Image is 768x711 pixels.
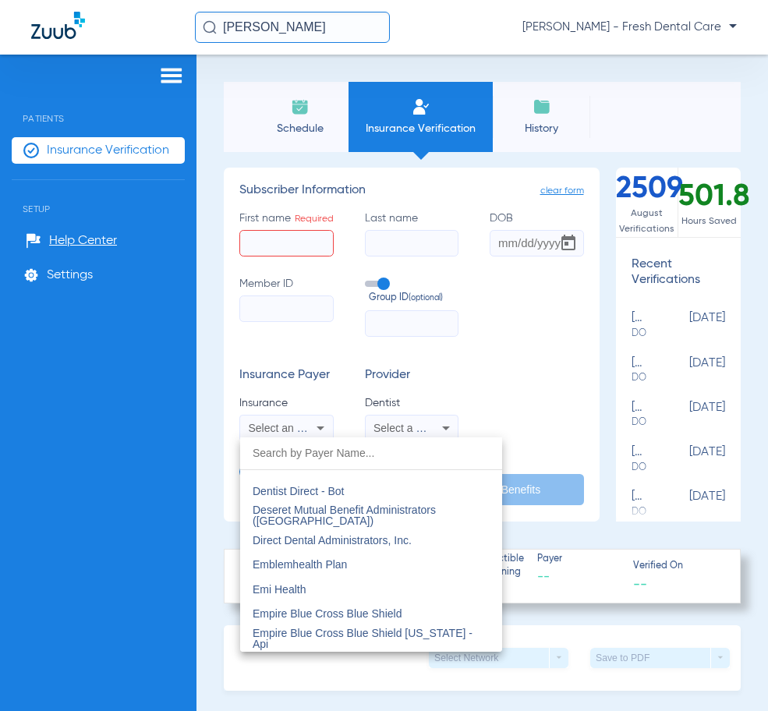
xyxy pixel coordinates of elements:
[253,534,412,547] span: Direct Dental Administrators, Inc.
[253,607,402,620] span: Empire Blue Cross Blue Shield
[690,636,768,711] iframe: Chat Widget
[253,504,436,527] span: Deseret Mutual Benefit Administrators ([GEOGRAPHIC_DATA])
[253,627,472,650] span: Empire Blue Cross Blue Shield [US_STATE] - Api
[253,485,344,497] span: Dentist Direct - Bot
[253,583,306,596] span: Emi Health
[253,558,347,571] span: Emblemhealth Plan
[240,437,502,469] input: dropdown search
